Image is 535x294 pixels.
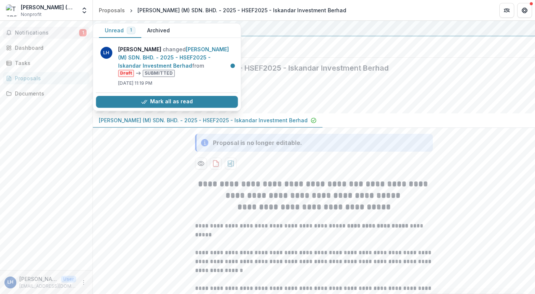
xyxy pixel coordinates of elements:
span: Notifications [15,30,79,36]
a: Documents [3,87,90,100]
button: download-proposal [210,158,222,169]
p: [EMAIL_ADDRESS][DOMAIN_NAME] [19,283,76,290]
div: Proposals [99,6,125,14]
a: Tasks [3,57,90,69]
button: Preview bb09a1fb-a28f-4d30-bca1-4b50edcac77d-0.pdf [195,158,207,169]
span: Nonprofit [21,11,42,18]
span: 1 [130,28,132,33]
div: Proposal is no longer editable. [213,138,302,147]
button: Archived [141,23,176,38]
div: Dashboard [15,44,84,52]
button: Unread [99,23,141,38]
p: changed from [118,45,233,77]
a: Proposals [96,5,128,16]
p: [PERSON_NAME] [19,275,58,283]
button: Notifications1 [3,27,90,39]
button: More [79,278,88,287]
div: [PERSON_NAME] (M) SDN. BHD. - 2025 - HSEF2025 - Iskandar Investment Berhad [137,6,346,14]
button: Mark all as read [96,96,238,108]
button: Partners [499,3,514,18]
button: Get Help [517,3,532,18]
span: 1 [79,29,87,36]
div: LIM XIN HUI [7,280,13,285]
a: Proposals [3,72,90,84]
a: [PERSON_NAME] (M) SDN. BHD. - 2025 - HSEF2025 - Iskandar Investment Berhad [118,46,229,69]
div: [PERSON_NAME] (M) SDN. BHD. [21,3,76,11]
p: User [61,276,76,282]
h2: [PERSON_NAME] (M) SDN. BHD. - 2025 - HSEF2025 - Iskandar Investment Berhad [99,64,517,72]
div: Proposals [15,74,84,82]
div: Tasks [15,59,84,67]
button: download-proposal [225,158,237,169]
a: Dashboard [3,42,90,54]
div: Documents [15,90,84,97]
nav: breadcrumb [96,5,349,16]
button: Open entity switcher [79,3,90,18]
img: TERRA GREEN (M) SDN. BHD. [6,4,18,16]
p: [PERSON_NAME] (M) SDN. BHD. - 2025 - HSEF2025 - Iskandar Investment Berhad [99,116,308,124]
div: Yayasan Hasanah [99,24,529,33]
